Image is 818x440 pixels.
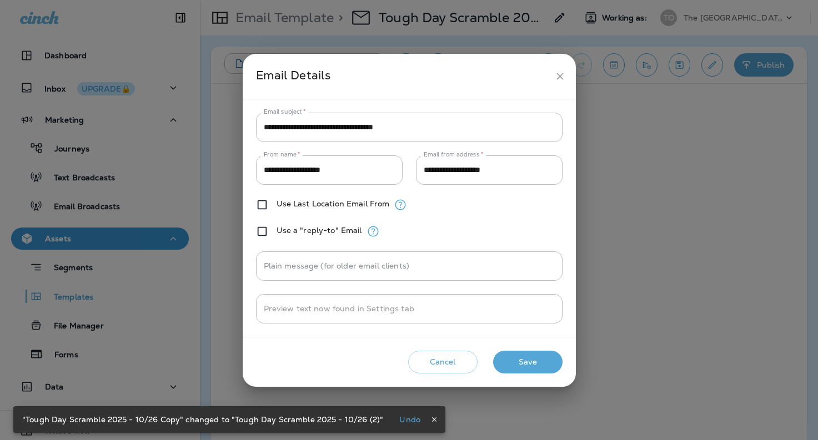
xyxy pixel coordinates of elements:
label: Use a "reply-to" Email [277,226,362,235]
div: "Tough Day Scramble 2025 - 10/26 Copy" changed to "Tough Day Scramble 2025 - 10/26 (2)" [22,409,383,429]
button: close [550,66,570,87]
button: Cancel [408,351,478,373]
p: Undo [399,415,420,424]
label: Use Last Location Email From [277,199,390,208]
label: From name [264,150,300,159]
label: Email from address [424,150,483,159]
label: Email subject [264,108,306,116]
div: Email Details [256,66,550,87]
button: Save [493,351,563,373]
